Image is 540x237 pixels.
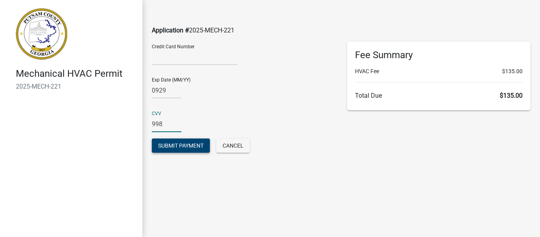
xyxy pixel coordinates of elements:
[189,27,234,34] span: 2025-MECH-221
[16,68,136,80] h4: Mechanical HVAC Permit
[500,92,523,99] span: $135.00
[16,8,67,60] img: Putnam County, Georgia
[502,67,523,76] span: $135.00
[152,27,189,34] span: Application #
[152,44,194,49] label: Credit Card Number
[152,138,210,153] button: Submit Payment
[355,49,523,61] h6: Fee Summary
[355,67,523,76] li: HVAC Fee
[223,142,244,149] span: Cancel
[355,92,523,99] h6: Total Due
[158,142,204,149] span: Submit Payment
[16,83,136,90] h6: 2025-MECH-221
[216,138,250,153] button: Cancel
